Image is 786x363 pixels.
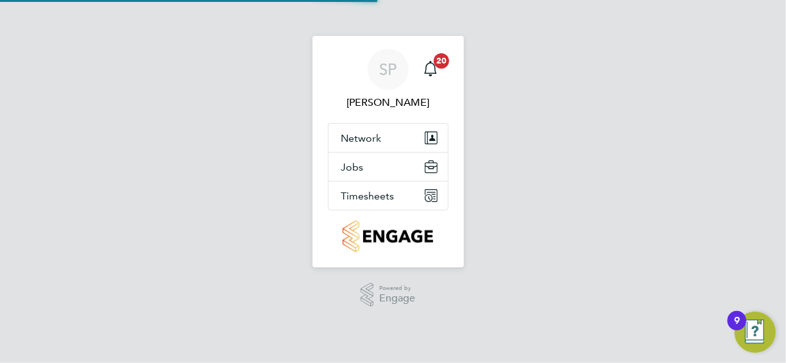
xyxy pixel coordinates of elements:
[341,132,382,144] span: Network
[379,283,415,294] span: Powered by
[379,293,415,304] span: Engage
[418,49,443,90] a: 20
[328,95,449,110] span: Stephen Purdy
[329,181,448,210] button: Timesheets
[343,221,433,252] img: countryside-properties-logo-retina.png
[329,124,448,152] button: Network
[341,190,395,202] span: Timesheets
[312,36,464,267] nav: Main navigation
[379,61,397,78] span: SP
[434,53,449,69] span: 20
[328,49,449,110] a: SP[PERSON_NAME]
[361,283,415,307] a: Powered byEngage
[329,153,448,181] button: Jobs
[341,161,364,173] span: Jobs
[328,221,449,252] a: Go to home page
[734,321,740,337] div: 9
[735,312,776,353] button: Open Resource Center, 9 new notifications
